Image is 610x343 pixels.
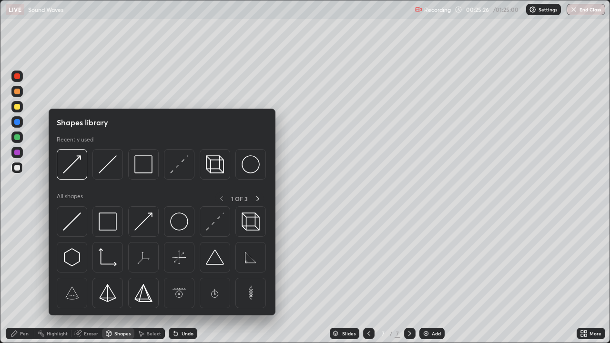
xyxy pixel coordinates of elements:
[9,6,21,13] p: LIVE
[99,248,117,266] img: svg+xml;charset=utf-8,%3Csvg%20xmlns%3D%22http%3A%2F%2Fwww.w3.org%2F2000%2Fsvg%22%20width%3D%2233...
[170,212,188,231] img: svg+xml;charset=utf-8,%3Csvg%20xmlns%3D%22http%3A%2F%2Fwww.w3.org%2F2000%2Fsvg%22%20width%3D%2236...
[63,155,81,173] img: svg+xml;charset=utf-8,%3Csvg%20xmlns%3D%22http%3A%2F%2Fwww.w3.org%2F2000%2Fsvg%22%20width%3D%2230...
[182,331,193,336] div: Undo
[529,6,537,13] img: class-settings-icons
[231,195,248,202] p: 1 OF 3
[134,212,152,231] img: svg+xml;charset=utf-8,%3Csvg%20xmlns%3D%22http%3A%2F%2Fwww.w3.org%2F2000%2Fsvg%22%20width%3D%2230...
[134,284,152,302] img: svg+xml;charset=utf-8,%3Csvg%20xmlns%3D%22http%3A%2F%2Fwww.w3.org%2F2000%2Fsvg%22%20width%3D%2234...
[114,331,131,336] div: Shapes
[170,155,188,173] img: svg+xml;charset=utf-8,%3Csvg%20xmlns%3D%22http%3A%2F%2Fwww.w3.org%2F2000%2Fsvg%22%20width%3D%2230...
[570,6,578,13] img: end-class-cross
[134,248,152,266] img: svg+xml;charset=utf-8,%3Csvg%20xmlns%3D%22http%3A%2F%2Fwww.w3.org%2F2000%2Fsvg%22%20width%3D%2265...
[539,7,557,12] p: Settings
[390,331,393,336] div: /
[99,284,117,302] img: svg+xml;charset=utf-8,%3Csvg%20xmlns%3D%22http%3A%2F%2Fwww.w3.org%2F2000%2Fsvg%22%20width%3D%2234...
[342,331,356,336] div: Slides
[242,248,260,266] img: svg+xml;charset=utf-8,%3Csvg%20xmlns%3D%22http%3A%2F%2Fwww.w3.org%2F2000%2Fsvg%22%20width%3D%2265...
[590,331,601,336] div: More
[206,155,224,173] img: svg+xml;charset=utf-8,%3Csvg%20xmlns%3D%22http%3A%2F%2Fwww.w3.org%2F2000%2Fsvg%22%20width%3D%2235...
[170,248,188,266] img: svg+xml;charset=utf-8,%3Csvg%20xmlns%3D%22http%3A%2F%2Fwww.w3.org%2F2000%2Fsvg%22%20width%3D%2265...
[415,6,422,13] img: recording.375f2c34.svg
[206,212,224,231] img: svg+xml;charset=utf-8,%3Csvg%20xmlns%3D%22http%3A%2F%2Fwww.w3.org%2F2000%2Fsvg%22%20width%3D%2230...
[242,155,260,173] img: svg+xml;charset=utf-8,%3Csvg%20xmlns%3D%22http%3A%2F%2Fwww.w3.org%2F2000%2Fsvg%22%20width%3D%2236...
[378,331,388,336] div: 7
[424,6,451,13] p: Recording
[99,212,117,231] img: svg+xml;charset=utf-8,%3Csvg%20xmlns%3D%22http%3A%2F%2Fwww.w3.org%2F2000%2Fsvg%22%20width%3D%2234...
[57,136,93,143] p: Recently used
[84,331,98,336] div: Eraser
[134,155,152,173] img: svg+xml;charset=utf-8,%3Csvg%20xmlns%3D%22http%3A%2F%2Fwww.w3.org%2F2000%2Fsvg%22%20width%3D%2234...
[57,192,83,204] p: All shapes
[63,284,81,302] img: svg+xml;charset=utf-8,%3Csvg%20xmlns%3D%22http%3A%2F%2Fwww.w3.org%2F2000%2Fsvg%22%20width%3D%2265...
[206,248,224,266] img: svg+xml;charset=utf-8,%3Csvg%20xmlns%3D%22http%3A%2F%2Fwww.w3.org%2F2000%2Fsvg%22%20width%3D%2238...
[20,331,29,336] div: Pen
[63,248,81,266] img: svg+xml;charset=utf-8,%3Csvg%20xmlns%3D%22http%3A%2F%2Fwww.w3.org%2F2000%2Fsvg%22%20width%3D%2230...
[242,212,260,231] img: svg+xml;charset=utf-8,%3Csvg%20xmlns%3D%22http%3A%2F%2Fwww.w3.org%2F2000%2Fsvg%22%20width%3D%2235...
[567,4,605,15] button: End Class
[206,284,224,302] img: svg+xml;charset=utf-8,%3Csvg%20xmlns%3D%22http%3A%2F%2Fwww.w3.org%2F2000%2Fsvg%22%20width%3D%2265...
[422,330,430,337] img: add-slide-button
[47,331,68,336] div: Highlight
[395,329,400,338] div: 7
[170,284,188,302] img: svg+xml;charset=utf-8,%3Csvg%20xmlns%3D%22http%3A%2F%2Fwww.w3.org%2F2000%2Fsvg%22%20width%3D%2265...
[242,284,260,302] img: svg+xml;charset=utf-8,%3Csvg%20xmlns%3D%22http%3A%2F%2Fwww.w3.org%2F2000%2Fsvg%22%20width%3D%2265...
[57,117,108,128] h5: Shapes library
[432,331,441,336] div: Add
[28,6,63,13] p: Sound Waves
[99,155,117,173] img: svg+xml;charset=utf-8,%3Csvg%20xmlns%3D%22http%3A%2F%2Fwww.w3.org%2F2000%2Fsvg%22%20width%3D%2230...
[63,212,81,231] img: svg+xml;charset=utf-8,%3Csvg%20xmlns%3D%22http%3A%2F%2Fwww.w3.org%2F2000%2Fsvg%22%20width%3D%2230...
[147,331,161,336] div: Select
